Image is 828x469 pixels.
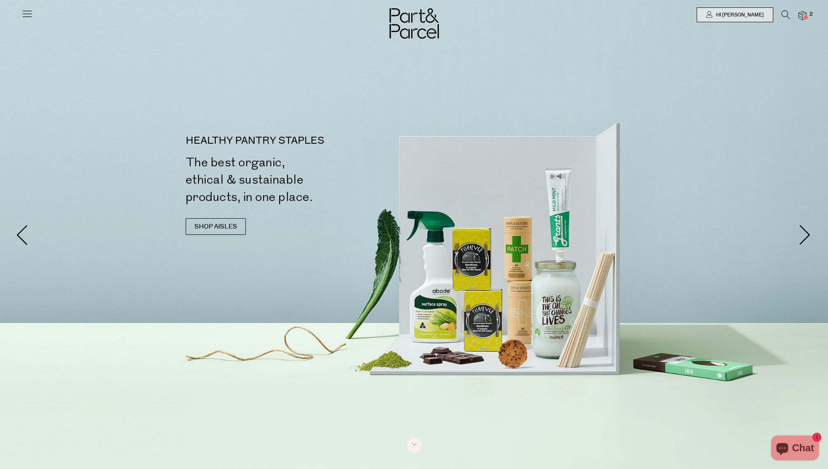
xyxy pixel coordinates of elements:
a: SHOP AISLES [186,218,246,235]
a: Hi [PERSON_NAME] [697,7,773,22]
a: 2 [798,11,807,20]
inbox-online-store-chat: Shopify online store chat [769,436,821,462]
img: Part&Parcel [390,8,439,39]
h2: The best organic, ethical & sustainable products, in one place. [186,154,417,206]
span: 2 [807,11,815,18]
p: HEALTHY PANTRY STAPLES [186,136,417,146]
span: Hi [PERSON_NAME] [714,12,764,19]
